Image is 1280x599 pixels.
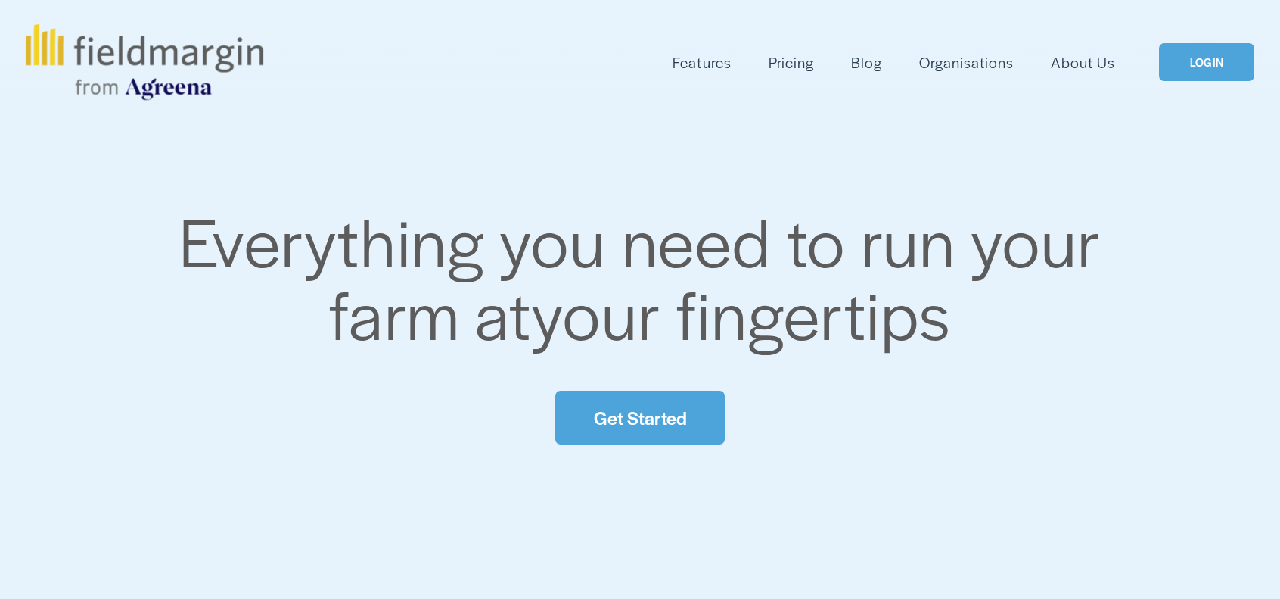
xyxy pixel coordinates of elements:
[555,391,725,445] a: Get Started
[531,265,951,360] span: your fingertips
[769,50,814,75] a: Pricing
[919,50,1014,75] a: Organisations
[673,51,731,73] span: Features
[673,50,731,75] a: folder dropdown
[1051,50,1115,75] a: About Us
[179,192,1117,360] span: Everything you need to run your farm at
[26,24,263,100] img: fieldmargin.com
[1159,43,1254,82] a: LOGIN
[851,50,882,75] a: Blog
